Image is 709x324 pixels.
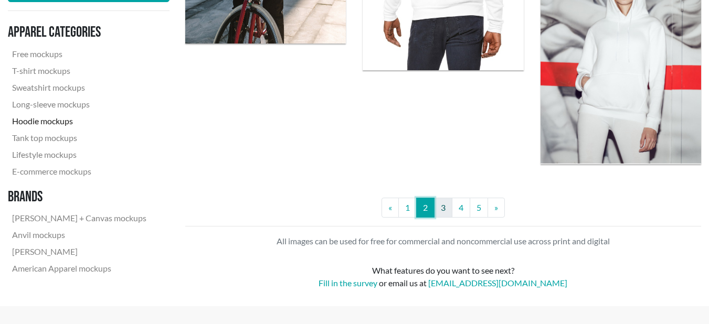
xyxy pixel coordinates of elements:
a: Long-sleeve mockups [8,95,151,112]
a: 5 [470,198,488,218]
a: [PERSON_NAME] + Canvas mockups [8,210,151,226]
a: 2 [416,198,435,218]
a: Sweatshirt mockups [8,79,151,95]
span: « [388,202,392,212]
a: Tank top mockups [8,129,151,146]
span: » [494,202,498,212]
a: E-commerce mockups [8,163,151,179]
a: 3 [434,198,452,218]
a: Lifestyle mockups [8,146,151,163]
a: [PERSON_NAME] [8,243,151,260]
a: American Apparel mockups [8,260,151,277]
a: Hoodie mockups [8,112,151,129]
a: Fill in the survey [319,278,377,288]
h3: Brands [8,188,151,206]
div: What features do you want to see next? or email us at [185,264,701,289]
a: 4 [452,198,470,218]
a: Free mockups [8,45,151,62]
a: [EMAIL_ADDRESS][DOMAIN_NAME] [428,278,567,288]
a: Anvil mockups [8,226,151,243]
a: T-shirt mockups [8,62,151,79]
p: All images can be used for free for commercial and noncommercial use across print and digital [185,235,701,247]
a: 1 [398,198,417,218]
h3: Apparel categories [8,24,151,41]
